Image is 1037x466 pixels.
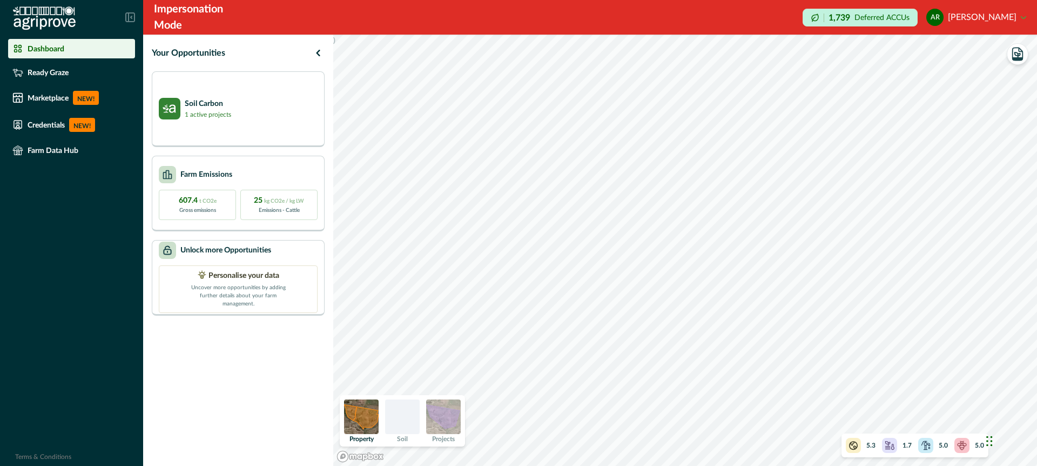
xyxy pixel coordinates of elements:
iframe: Chat Widget [983,414,1037,466]
p: Gross emissions [179,207,216,215]
p: Soil Carbon [185,98,231,110]
span: kg CO2e / kg LW [264,198,304,204]
p: 1.7 [903,441,912,450]
a: Farm Data Hub [8,141,135,160]
p: 1 active projects [185,110,231,119]
p: Projects [432,436,455,442]
p: 1,739 [829,14,850,22]
a: Ready Graze [8,63,135,82]
a: Mapbox logo [336,450,384,463]
a: CredentialsNEW! [8,114,135,136]
p: Credentials [28,121,65,129]
div: Drag [986,425,993,457]
p: 607.4 [179,195,217,207]
p: 5.0 [939,441,948,450]
img: property preview [344,400,379,434]
p: Emissions - Cattle [259,207,300,215]
p: Farm Data Hub [28,146,78,155]
p: 5.0 [975,441,984,450]
p: Uncover more opportunities by adding further details about your farm management. [184,282,292,308]
p: 5.3 [866,441,876,450]
p: 25 [254,195,304,207]
a: Dashboard [8,39,135,58]
img: projects preview [426,400,461,434]
p: Personalise your data [208,270,279,282]
p: Deferred ACCUs [854,14,910,22]
img: Logo [13,6,76,30]
p: Unlock more Opportunities [180,245,271,256]
button: adam rabjohns[PERSON_NAME] [926,4,1026,30]
p: Soil [397,436,408,442]
p: Farm Emissions [180,169,232,181]
p: Dashboard [28,44,64,53]
a: MarketplaceNEW! [8,86,135,109]
p: Ready Graze [28,68,69,77]
p: Your Opportunities [152,46,225,59]
p: NEW! [73,91,99,105]
span: t CO2e [199,198,217,204]
p: Marketplace [28,94,69,102]
p: NEW! [69,118,95,132]
div: Impersonation Mode [154,1,248,34]
a: Terms & Conditions [15,454,71,460]
p: Property [349,436,374,442]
